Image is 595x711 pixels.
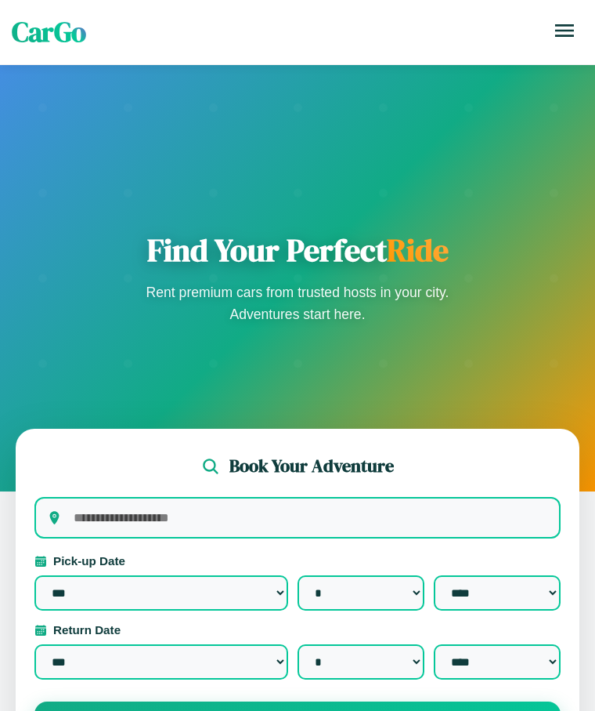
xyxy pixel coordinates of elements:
h1: Find Your Perfect [141,231,454,269]
label: Pick-up Date [34,554,561,568]
p: Rent premium cars from trusted hosts in your city. Adventures start here. [141,281,454,325]
h2: Book Your Adventure [229,454,394,478]
span: Ride [387,229,449,271]
span: CarGo [12,13,86,51]
label: Return Date [34,623,561,637]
